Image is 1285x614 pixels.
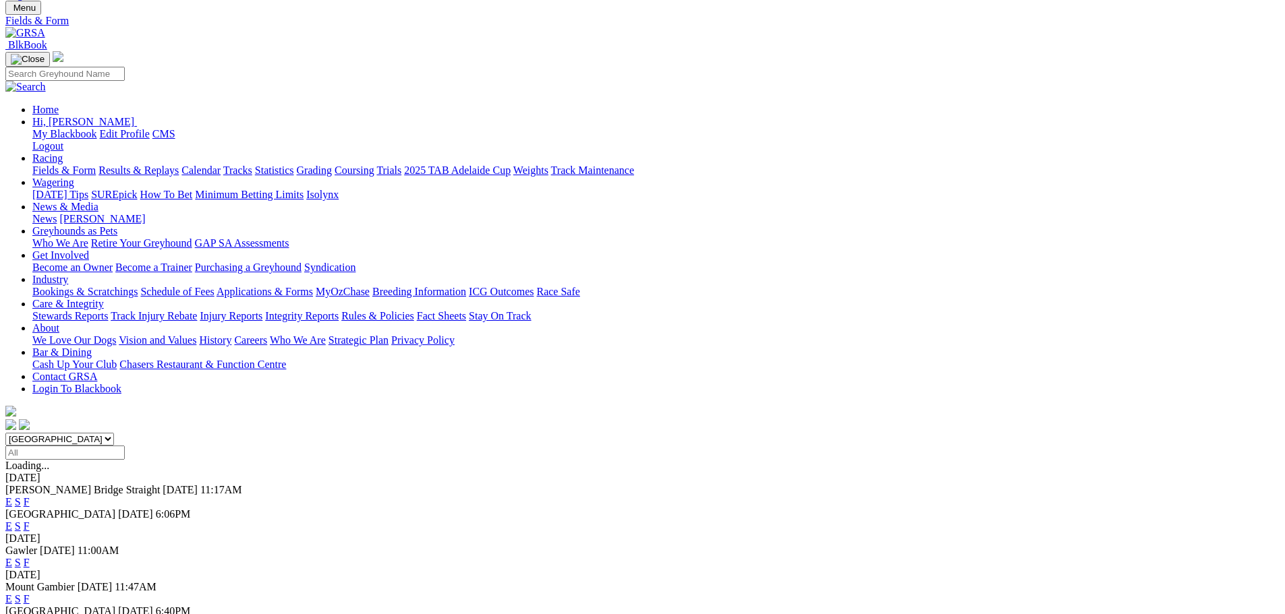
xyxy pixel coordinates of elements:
[316,286,370,297] a: MyOzChase
[32,334,116,346] a: We Love Our Dogs
[32,128,1280,152] div: Hi, [PERSON_NAME]
[91,189,137,200] a: SUREpick
[32,164,1280,177] div: Racing
[200,484,242,495] span: 11:17AM
[32,237,1280,249] div: Greyhounds as Pets
[32,274,68,285] a: Industry
[32,346,92,358] a: Bar & Dining
[5,406,16,417] img: logo-grsa-white.png
[200,310,262,321] a: Injury Reports
[32,128,97,140] a: My Blackbook
[5,496,12,508] a: E
[163,484,198,495] span: [DATE]
[32,140,63,152] a: Logout
[24,496,30,508] a: F
[119,359,286,370] a: Chasers Restaurant & Function Centre
[32,262,113,273] a: Become an Owner
[270,334,326,346] a: Who We Are
[181,164,221,176] a: Calendar
[5,545,37,556] span: Gawler
[78,545,119,556] span: 11:00AM
[32,213,57,224] a: News
[32,237,88,249] a: Who We Are
[32,116,137,127] a: Hi, [PERSON_NAME]
[140,286,214,297] a: Schedule of Fees
[5,520,12,532] a: E
[469,310,531,321] a: Stay On Track
[32,359,117,370] a: Cash Up Your Club
[195,262,302,273] a: Purchasing a Greyhound
[5,81,46,93] img: Search
[195,237,289,249] a: GAP SA Assessments
[5,581,75,592] span: Mount Gambier
[32,225,117,237] a: Greyhounds as Pets
[329,334,389,346] a: Strategic Plan
[5,1,41,15] button: Toggle navigation
[372,286,466,297] a: Breeding Information
[118,508,153,520] span: [DATE]
[217,286,313,297] a: Applications & Forms
[5,472,1280,484] div: [DATE]
[15,593,21,605] a: S
[32,213,1280,225] div: News & Media
[5,460,49,471] span: Loading...
[5,15,1280,27] a: Fields & Form
[140,189,193,200] a: How To Bet
[40,545,75,556] span: [DATE]
[551,164,634,176] a: Track Maintenance
[32,152,63,164] a: Racing
[32,201,98,212] a: News & Media
[32,189,88,200] a: [DATE] Tips
[32,310,1280,322] div: Care & Integrity
[32,189,1280,201] div: Wagering
[115,581,156,592] span: 11:47AM
[265,310,339,321] a: Integrity Reports
[15,520,21,532] a: S
[32,164,96,176] a: Fields & Form
[32,286,138,297] a: Bookings & Scratchings
[32,383,121,394] a: Login To Blackbook
[15,557,21,568] a: S
[32,104,59,115] a: Home
[513,164,548,176] a: Weights
[195,189,304,200] a: Minimum Betting Limits
[5,532,1280,545] div: [DATE]
[100,128,150,140] a: Edit Profile
[24,593,30,605] a: F
[234,334,267,346] a: Careers
[115,262,192,273] a: Become a Trainer
[341,310,414,321] a: Rules & Policies
[5,508,115,520] span: [GEOGRAPHIC_DATA]
[156,508,191,520] span: 6:06PM
[5,27,45,39] img: GRSA
[11,54,45,65] img: Close
[32,262,1280,274] div: Get Involved
[119,334,196,346] a: Vision and Values
[59,213,145,224] a: [PERSON_NAME]
[24,520,30,532] a: F
[53,51,63,62] img: logo-grsa-white.png
[111,310,197,321] a: Track Injury Rebate
[32,334,1280,346] div: About
[5,67,125,81] input: Search
[199,334,231,346] a: History
[91,237,192,249] a: Retire Your Greyhound
[32,359,1280,371] div: Bar & Dining
[376,164,401,176] a: Trials
[32,116,134,127] span: Hi, [PERSON_NAME]
[5,52,50,67] button: Toggle navigation
[391,334,455,346] a: Privacy Policy
[5,39,47,51] a: BlkBook
[152,128,175,140] a: CMS
[335,164,374,176] a: Coursing
[13,3,36,13] span: Menu
[404,164,511,176] a: 2025 TAB Adelaide Cup
[19,419,30,430] img: twitter.svg
[5,419,16,430] img: facebook.svg
[32,249,89,261] a: Get Involved
[5,557,12,568] a: E
[5,569,1280,581] div: [DATE]
[5,446,125,460] input: Select date
[469,286,534,297] a: ICG Outcomes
